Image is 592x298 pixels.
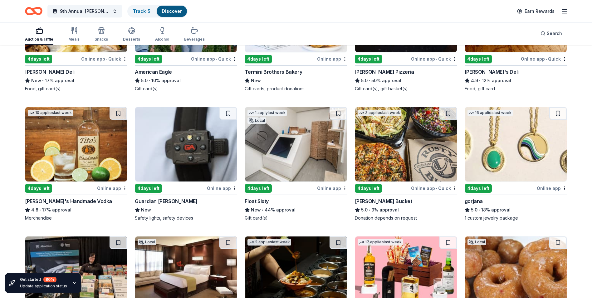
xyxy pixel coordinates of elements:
div: Guardian [PERSON_NAME] [135,197,197,205]
div: Food, gift card(s) [25,86,127,92]
div: Safety lights, safety devices [135,215,237,221]
div: Local [467,239,486,245]
div: Beverages [184,37,205,42]
div: 17% approval [25,77,127,84]
span: New [141,206,151,214]
span: New [31,77,41,84]
div: 2 applies last week [247,239,291,246]
div: American Eagle [135,68,172,76]
div: 4 days left [465,184,492,193]
div: Online app Quick [411,55,457,63]
div: 4 days left [25,184,52,193]
div: Gift cards, product donations [245,86,347,92]
div: [PERSON_NAME]'s Deli [465,68,519,76]
a: Image for Rusty Bucket3 applieslast week4days leftOnline app•Quick[PERSON_NAME] Bucket5.0•9% appr... [355,107,457,221]
div: 80 % [43,277,56,282]
span: New [251,206,261,214]
span: 4.9 [471,77,478,84]
img: Image for Tito's Handmade Vodka [25,107,127,181]
div: 4 days left [25,55,52,63]
div: Online app [317,184,347,192]
span: 5.0 [361,77,368,84]
div: 4 days left [465,55,492,63]
span: • [369,207,370,212]
div: [PERSON_NAME] Bucket [355,197,412,205]
div: 4 days left [355,184,382,193]
a: Image for Tito's Handmade Vodka10 applieslast week4days leftOnline app[PERSON_NAME]'s Handmade Vo... [25,107,127,221]
button: Search [536,27,567,40]
span: • [42,78,44,83]
div: Online app [537,184,567,192]
div: 1 custom jewelry package [465,215,567,221]
div: Local [138,239,156,245]
div: 50% approval [355,77,457,84]
span: • [39,207,41,212]
div: Desserts [123,37,140,42]
div: Gift card(s) [245,215,347,221]
div: 16 applies last week [467,110,513,116]
div: 17 applies last week [358,239,403,246]
a: Image for gorjana16 applieslast week4days leftOnline appgorjana5.0•18% approval1 custom jewelry p... [465,107,567,221]
div: 9% approval [355,206,457,214]
span: 5.0 [471,206,477,214]
img: Image for Float Sixty [245,107,347,181]
div: Update application status [20,284,67,289]
div: Online app [317,55,347,63]
div: Float Sixty [245,197,269,205]
span: • [216,57,217,62]
button: Meals [68,24,80,45]
span: • [149,78,150,83]
button: Auction & raffle [25,24,53,45]
span: • [262,207,264,212]
button: Beverages [184,24,205,45]
a: Image for Float Sixty1 applylast weekLocal4days leftOnline appFloat SixtyNew•44% approvalGift car... [245,107,347,221]
span: • [436,186,437,191]
div: Online app Quick [191,55,237,63]
div: 1 apply last week [247,110,287,116]
div: 4 days left [135,55,162,63]
span: • [479,78,481,83]
span: 9th Annual [PERSON_NAME] Golf Tournament [60,7,110,15]
span: • [106,57,107,62]
a: Image for Guardian Angel Device4days leftOnline appGuardian [PERSON_NAME]NewSafety lights, safety... [135,107,237,221]
div: 17% approval [25,206,127,214]
div: 4 days left [135,184,162,193]
div: Online app Quick [521,55,567,63]
div: Alcohol [155,37,169,42]
div: 3 applies last week [358,110,401,116]
div: 4 days left [355,55,382,63]
button: Alcohol [155,24,169,45]
span: • [369,78,370,83]
span: Search [547,30,562,37]
img: Image for gorjana [465,107,567,181]
button: Snacks [95,24,108,45]
div: Merchandise [25,215,127,221]
div: Online app [207,184,237,192]
span: • [478,207,480,212]
span: 4.8 [31,206,38,214]
div: [PERSON_NAME] Deli [25,68,75,76]
div: Auction & raffle [25,37,53,42]
div: 4 days left [245,55,272,63]
div: 4 days left [245,184,272,193]
div: Snacks [95,37,108,42]
div: 44% approval [245,206,347,214]
div: Online app Quick [411,184,457,192]
div: Donation depends on request [355,215,457,221]
div: Online app [97,184,127,192]
div: [PERSON_NAME] Pizzeria [355,68,414,76]
img: Image for Rusty Bucket [355,107,457,181]
div: 10 applies last week [28,110,73,116]
a: Home [25,4,42,18]
div: 12% approval [465,77,567,84]
div: Gift card(s), gift basket(s) [355,86,457,92]
div: [PERSON_NAME]'s Handmade Vodka [25,197,112,205]
div: Gift card(s) [135,86,237,92]
div: gorjana [465,197,483,205]
img: Image for Guardian Angel Device [135,107,237,181]
button: 9th Annual [PERSON_NAME] Golf Tournament [47,5,122,17]
a: Earn Rewards [513,6,558,17]
button: Desserts [123,24,140,45]
a: Discover [162,8,182,14]
span: 5.0 [141,77,148,84]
